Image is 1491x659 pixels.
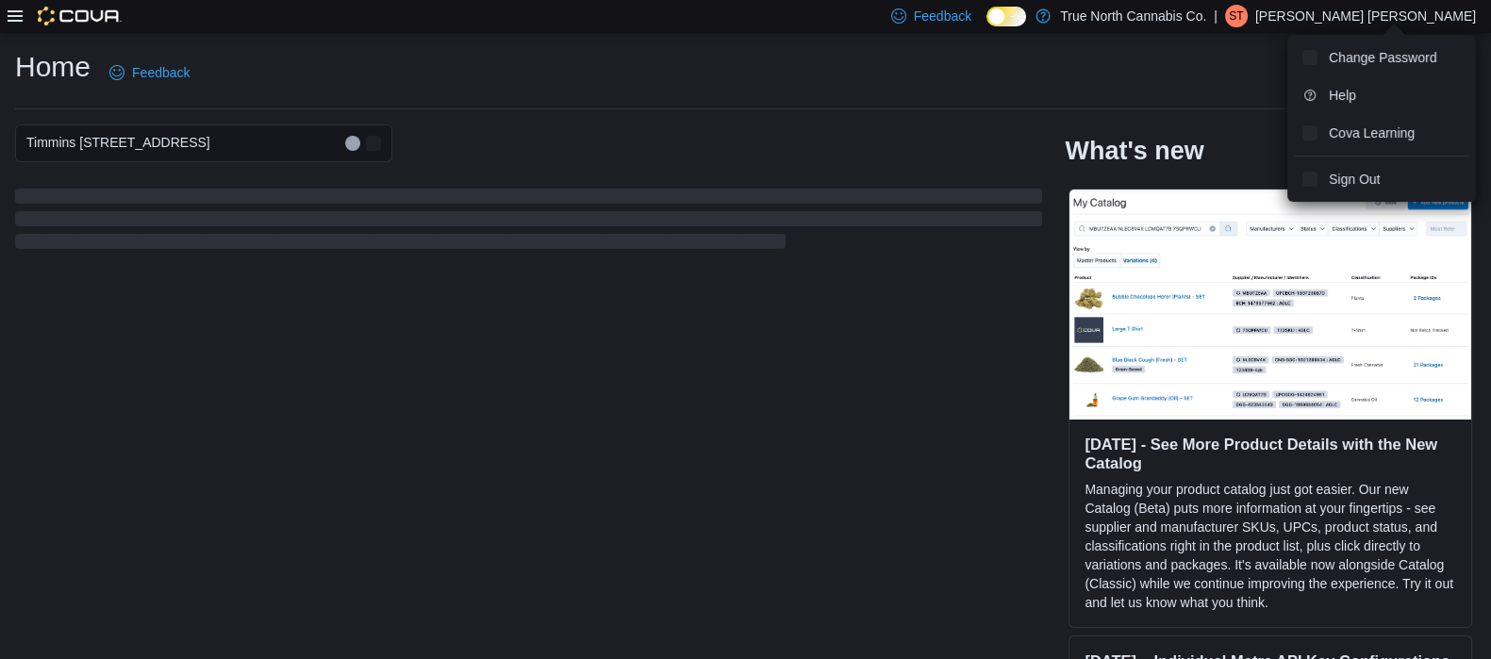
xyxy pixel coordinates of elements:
button: Sign Out [1295,164,1468,194]
button: Help [1295,80,1468,110]
h3: [DATE] - See More Product Details with the New Catalog [1085,435,1456,472]
span: Timmins [STREET_ADDRESS] [26,131,210,154]
p: Managing your product catalog just got easier. Our new Catalog (Beta) puts more information at yo... [1085,480,1456,612]
span: Feedback [132,63,190,82]
input: Dark Mode [986,7,1026,26]
h2: What's new [1065,136,1203,166]
button: Cova Learning [1295,118,1468,148]
p: | [1214,5,1218,27]
span: ST [1229,5,1243,27]
button: Open list of options [366,136,381,151]
img: Cova [38,7,122,25]
button: Change Password [1295,42,1468,73]
span: Help [1329,86,1356,105]
span: Change Password [1329,48,1436,67]
p: [PERSON_NAME] [PERSON_NAME] [1255,5,1476,27]
span: Dark Mode [986,26,987,27]
span: Feedback [914,7,971,25]
span: Cova Learning [1329,124,1415,142]
h1: Home [15,48,91,86]
span: Sign Out [1329,170,1380,189]
div: Sarah Timmins Craig [1225,5,1248,27]
button: Clear input [345,136,360,151]
p: True North Cannabis Co. [1060,5,1206,27]
span: Loading [15,192,1042,253]
a: Feedback [102,54,197,91]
